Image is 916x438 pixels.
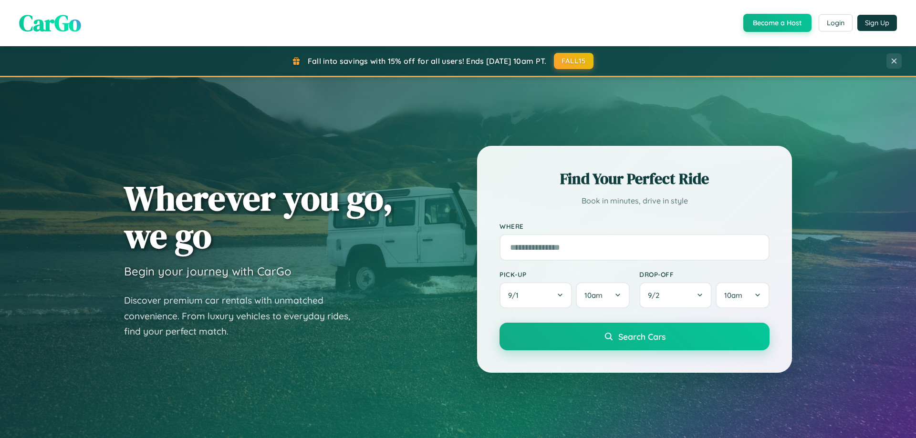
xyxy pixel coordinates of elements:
[508,291,523,300] span: 9 / 1
[500,194,770,208] p: Book in minutes, drive in style
[500,168,770,189] h2: Find Your Perfect Ride
[500,222,770,230] label: Where
[500,323,770,350] button: Search Cars
[648,291,664,300] span: 9 / 2
[584,291,603,300] span: 10am
[857,15,897,31] button: Sign Up
[554,53,594,69] button: FALL15
[639,270,770,278] label: Drop-off
[716,282,770,308] button: 10am
[743,14,812,32] button: Become a Host
[124,293,363,339] p: Discover premium car rentals with unmatched convenience. From luxury vehicles to everyday rides, ...
[576,282,630,308] button: 10am
[819,14,853,31] button: Login
[308,56,547,66] span: Fall into savings with 15% off for all users! Ends [DATE] 10am PT.
[19,7,81,39] span: CarGo
[500,282,572,308] button: 9/1
[124,264,291,278] h3: Begin your journey with CarGo
[724,291,742,300] span: 10am
[618,331,666,342] span: Search Cars
[124,179,393,255] h1: Wherever you go, we go
[500,270,630,278] label: Pick-up
[639,282,712,308] button: 9/2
